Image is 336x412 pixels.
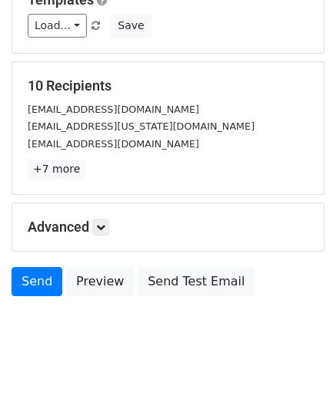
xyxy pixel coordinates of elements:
[28,77,308,94] h5: 10 Recipients
[138,267,254,296] a: Send Test Email
[12,267,62,296] a: Send
[28,138,199,150] small: [EMAIL_ADDRESS][DOMAIN_NAME]
[28,219,308,236] h5: Advanced
[28,160,85,179] a: +7 more
[28,120,254,132] small: [EMAIL_ADDRESS][US_STATE][DOMAIN_NAME]
[28,104,199,115] small: [EMAIL_ADDRESS][DOMAIN_NAME]
[111,14,151,38] button: Save
[66,267,134,296] a: Preview
[259,338,336,412] iframe: Chat Widget
[28,14,87,38] a: Load...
